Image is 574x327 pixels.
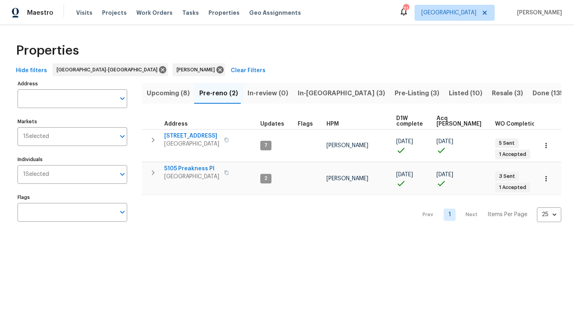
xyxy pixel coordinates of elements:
span: [PERSON_NAME] [177,66,218,74]
span: Geo Assignments [249,9,301,17]
span: Hide filters [16,66,47,76]
label: Markets [18,119,127,124]
span: Pre-reno (2) [199,88,238,99]
span: Pre-Listing (3) [395,88,439,99]
span: 1 Selected [23,171,49,178]
span: Tasks [182,10,199,16]
span: Visits [76,9,92,17]
span: Acq [PERSON_NAME] [436,116,482,127]
span: In-[GEOGRAPHIC_DATA] (3) [298,88,385,99]
span: Work Orders [136,9,173,17]
div: 31 [403,5,409,13]
span: WO Completion [495,121,539,127]
span: HPM [326,121,339,127]
span: [DATE] [436,139,453,144]
span: [DATE] [396,139,413,144]
span: Done (135) [533,88,566,99]
span: Properties [16,47,79,55]
span: [GEOGRAPHIC_DATA]-[GEOGRAPHIC_DATA] [57,66,161,74]
button: Open [117,207,128,218]
span: 1 Accepted [496,151,529,158]
span: [PERSON_NAME] [326,143,368,148]
span: 7 [261,142,271,149]
span: [PERSON_NAME] [326,176,368,181]
div: 25 [537,204,561,225]
span: Listed (10) [449,88,482,99]
button: Open [117,93,128,104]
label: Flags [18,195,127,200]
label: Individuals [18,157,127,162]
span: Maestro [27,9,53,17]
button: Hide filters [13,63,50,78]
div: [PERSON_NAME] [173,63,225,76]
span: Upcoming (8) [147,88,190,99]
span: Clear Filters [231,66,265,76]
p: Items Per Page [488,211,527,219]
span: [GEOGRAPHIC_DATA] [421,9,476,17]
span: D1W complete [396,116,423,127]
span: Address [164,121,188,127]
span: 3 Sent [496,173,518,180]
span: [DATE] [396,172,413,177]
div: [GEOGRAPHIC_DATA]-[GEOGRAPHIC_DATA] [53,63,168,76]
a: Goto page 1 [444,209,456,221]
span: [GEOGRAPHIC_DATA] [164,140,219,148]
span: [STREET_ADDRESS] [164,132,219,140]
span: Properties [208,9,240,17]
nav: Pagination Navigation [415,200,561,229]
span: Flags [298,121,313,127]
span: [DATE] [436,172,453,177]
button: Open [117,131,128,142]
span: Projects [102,9,127,17]
span: 5 Sent [496,140,518,147]
label: Address [18,81,127,86]
span: 5105 Preakness Pl [164,165,219,173]
span: 1 Accepted [496,184,529,191]
span: 1 Selected [23,133,49,140]
span: [PERSON_NAME] [514,9,562,17]
span: Updates [260,121,284,127]
span: [GEOGRAPHIC_DATA] [164,173,219,181]
span: In-review (0) [248,88,288,99]
button: Clear Filters [228,63,269,78]
span: 2 [261,175,271,182]
span: Resale (3) [492,88,523,99]
button: Open [117,169,128,180]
